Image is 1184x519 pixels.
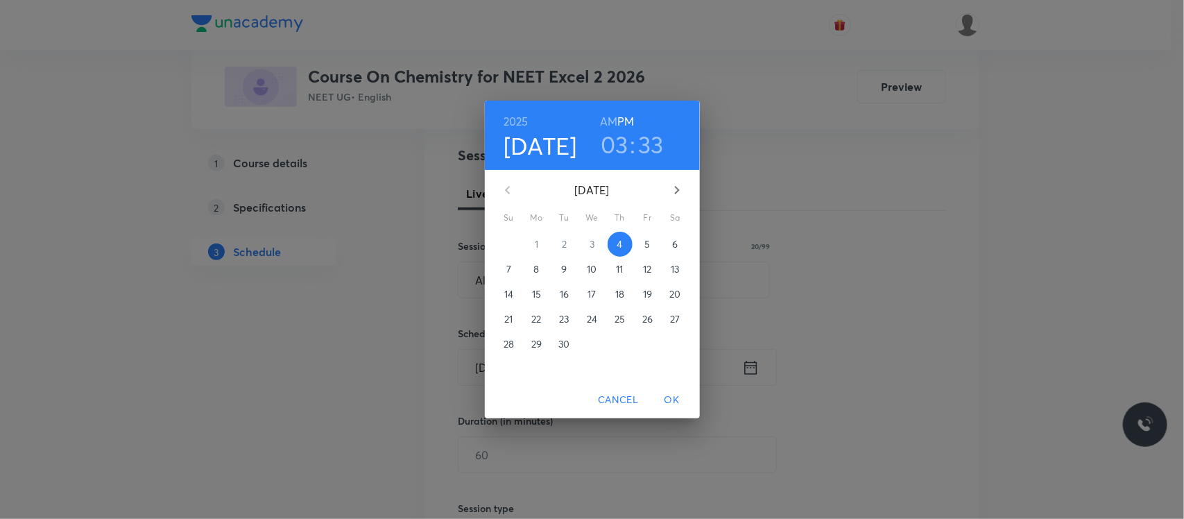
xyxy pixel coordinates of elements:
[524,282,549,307] button: 15
[531,337,542,351] p: 29
[608,257,633,282] button: 11
[671,262,679,276] p: 13
[663,282,688,307] button: 20
[504,312,513,326] p: 21
[552,332,577,357] button: 30
[558,337,569,351] p: 30
[592,387,644,413] button: Cancel
[630,130,635,159] h3: :
[608,211,633,225] span: Th
[580,282,605,307] button: 17
[670,312,680,326] p: 27
[580,307,605,332] button: 24
[524,332,549,357] button: 29
[617,237,622,251] p: 4
[497,257,522,282] button: 7
[617,112,634,131] button: PM
[524,211,549,225] span: Mo
[552,211,577,225] span: Tu
[497,332,522,357] button: 28
[580,211,605,225] span: We
[635,211,660,225] span: Fr
[643,262,651,276] p: 12
[524,307,549,332] button: 22
[669,287,680,301] p: 20
[608,232,633,257] button: 4
[635,257,660,282] button: 12
[504,337,514,351] p: 28
[616,262,623,276] p: 11
[504,112,529,131] button: 2025
[587,287,596,301] p: 17
[559,312,569,326] p: 23
[608,307,633,332] button: 25
[561,262,567,276] p: 9
[655,391,689,409] span: OK
[615,312,625,326] p: 25
[635,307,660,332] button: 26
[497,282,522,307] button: 14
[598,391,638,409] span: Cancel
[524,182,660,198] p: [DATE]
[532,287,541,301] p: 15
[615,287,624,301] p: 18
[533,262,539,276] p: 8
[497,307,522,332] button: 21
[524,257,549,282] button: 8
[601,130,628,159] button: 03
[663,211,688,225] span: Sa
[600,112,617,131] button: AM
[504,287,513,301] p: 14
[635,282,660,307] button: 19
[672,237,678,251] p: 6
[506,262,511,276] p: 7
[587,312,597,326] p: 24
[587,262,597,276] p: 10
[663,257,688,282] button: 13
[635,232,660,257] button: 5
[642,312,653,326] p: 26
[552,307,577,332] button: 23
[608,282,633,307] button: 18
[504,131,577,160] button: [DATE]
[552,282,577,307] button: 16
[638,130,664,159] button: 33
[580,257,605,282] button: 10
[644,237,650,251] p: 5
[552,257,577,282] button: 9
[497,211,522,225] span: Su
[643,287,652,301] p: 19
[663,232,688,257] button: 6
[531,312,541,326] p: 22
[650,387,694,413] button: OK
[560,287,569,301] p: 16
[663,307,688,332] button: 27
